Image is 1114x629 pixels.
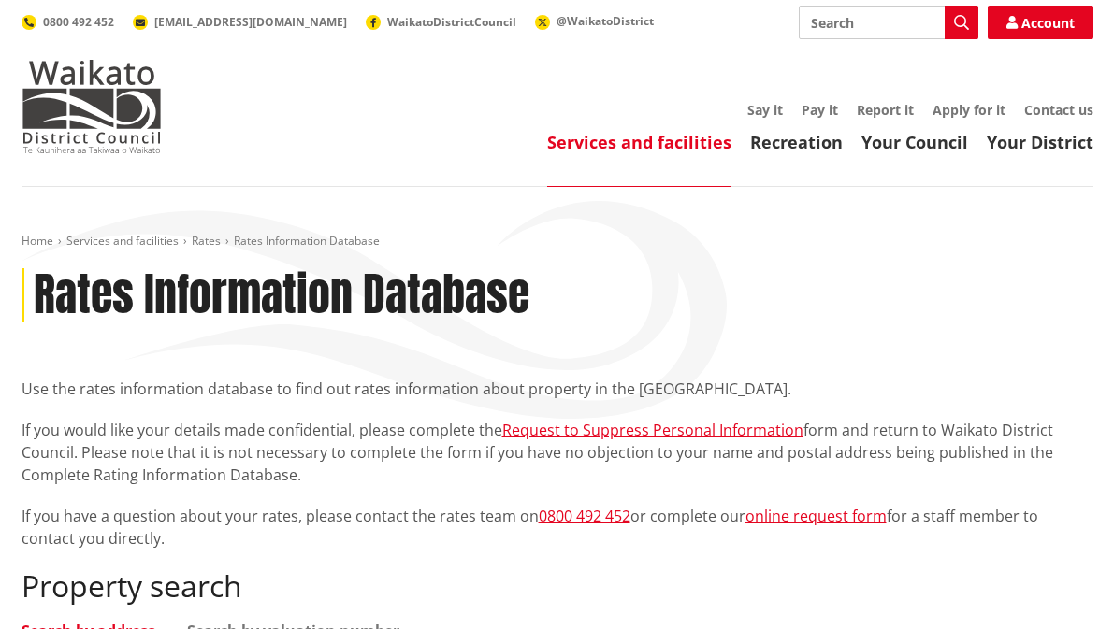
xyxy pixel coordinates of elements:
span: @WaikatoDistrict [557,13,654,29]
p: If you would like your details made confidential, please complete the form and return to Waikato ... [22,419,1093,486]
a: Your District [987,131,1093,153]
a: WaikatoDistrictCouncil [366,14,516,30]
a: Request to Suppress Personal Information [502,420,803,440]
p: Use the rates information database to find out rates information about property in the [GEOGRAPHI... [22,378,1093,400]
a: Services and facilities [547,131,731,153]
h1: Rates Information Database [34,268,529,322]
h2: Property search [22,568,1093,604]
a: Home [22,233,53,249]
a: @WaikatoDistrict [535,13,654,29]
img: Waikato District Council - Te Kaunihera aa Takiwaa o Waikato [22,60,162,153]
a: Apply for it [933,101,1005,119]
a: Account [988,6,1093,39]
span: [EMAIL_ADDRESS][DOMAIN_NAME] [154,14,347,30]
p: If you have a question about your rates, please contact the rates team on or complete our for a s... [22,505,1093,550]
a: Pay it [802,101,838,119]
a: 0800 492 452 [22,14,114,30]
a: Rates [192,233,221,249]
a: Services and facilities [66,233,179,249]
a: 0800 492 452 [539,506,630,526]
a: online request form [745,506,887,526]
a: Recreation [750,131,843,153]
nav: breadcrumb [22,234,1093,250]
span: Rates Information Database [234,233,380,249]
a: Report it [857,101,914,119]
a: Contact us [1024,101,1093,119]
a: Say it [747,101,783,119]
input: Search input [799,6,978,39]
a: [EMAIL_ADDRESS][DOMAIN_NAME] [133,14,347,30]
span: WaikatoDistrictCouncil [387,14,516,30]
a: Your Council [861,131,968,153]
span: 0800 492 452 [43,14,114,30]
